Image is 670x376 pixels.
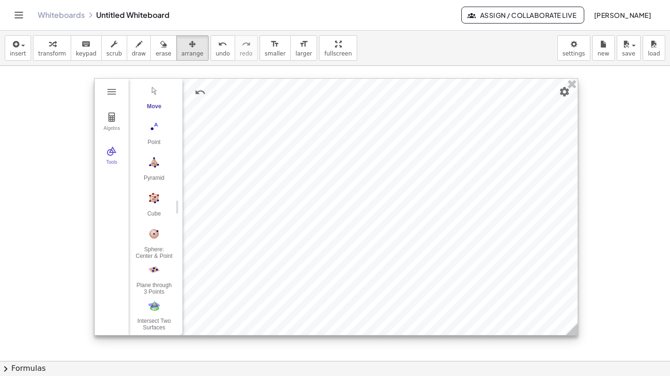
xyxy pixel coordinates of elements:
button: arrange [176,35,209,61]
span: save [622,50,635,57]
button: scrub [101,35,127,61]
button: settings [557,35,590,61]
span: smaller [265,50,286,57]
span: keypad [76,50,97,57]
span: erase [155,50,171,57]
button: Cube. Select two points or other corresponding objects [135,190,173,224]
span: [PERSON_NAME] [594,11,651,19]
span: redo [240,50,253,57]
i: undo [218,39,227,50]
button: Sphere: Center & Point. Select center point, then point on sphere [135,226,173,260]
button: save [617,35,641,61]
i: redo [242,39,251,50]
button: new [592,35,615,61]
button: Assign / Collaborate Live [461,7,584,24]
i: keyboard [82,39,90,50]
button: draw [127,35,151,61]
span: new [597,50,609,57]
div: Algebra [97,126,127,139]
button: Plane through 3 Points. Select three points [135,262,173,296]
button: Toggle navigation [11,8,26,23]
button: Pyramid. Select a polygon for bottom, then select top point [135,154,173,188]
div: Plane through 3 Points [135,282,173,295]
img: Main Menu [106,86,117,97]
span: transform [38,50,66,57]
button: format_sizelarger [290,35,317,61]
button: Settings [556,83,573,100]
button: undoundo [211,35,235,61]
button: Move. Drag or select object [135,83,173,117]
button: Undo [192,84,209,101]
span: scrub [106,50,122,57]
i: format_size [299,39,308,50]
button: erase [150,35,176,61]
div: Move [135,103,173,116]
span: undo [216,50,230,57]
button: insert [5,35,31,61]
button: load [643,35,665,61]
button: redoredo [235,35,258,61]
span: fullscreen [324,50,351,57]
a: Whiteboards [38,10,85,20]
button: transform [33,35,71,61]
div: Point [135,139,173,152]
button: [PERSON_NAME] [586,7,659,24]
button: Point. Select position or line, function, or curve [135,119,173,152]
div: Tools [97,160,127,173]
span: settings [563,50,585,57]
span: Assign / Collaborate Live [469,11,576,19]
button: Intersect Two Surfaces. Select two surfaces [135,297,173,331]
div: Cube [135,210,173,224]
span: larger [295,50,312,57]
span: arrange [181,50,204,57]
div: Intersect Two Surfaces [135,318,173,331]
button: format_sizesmaller [260,35,291,61]
span: draw [132,50,146,57]
button: fullscreen [319,35,357,61]
span: load [648,50,660,57]
div: Pyramid [135,175,173,188]
div: Sphere: Center & Point [135,246,173,259]
i: format_size [270,39,279,50]
button: Net. Select a polyhedron [135,333,173,367]
span: insert [10,50,26,57]
button: keyboardkeypad [71,35,102,61]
